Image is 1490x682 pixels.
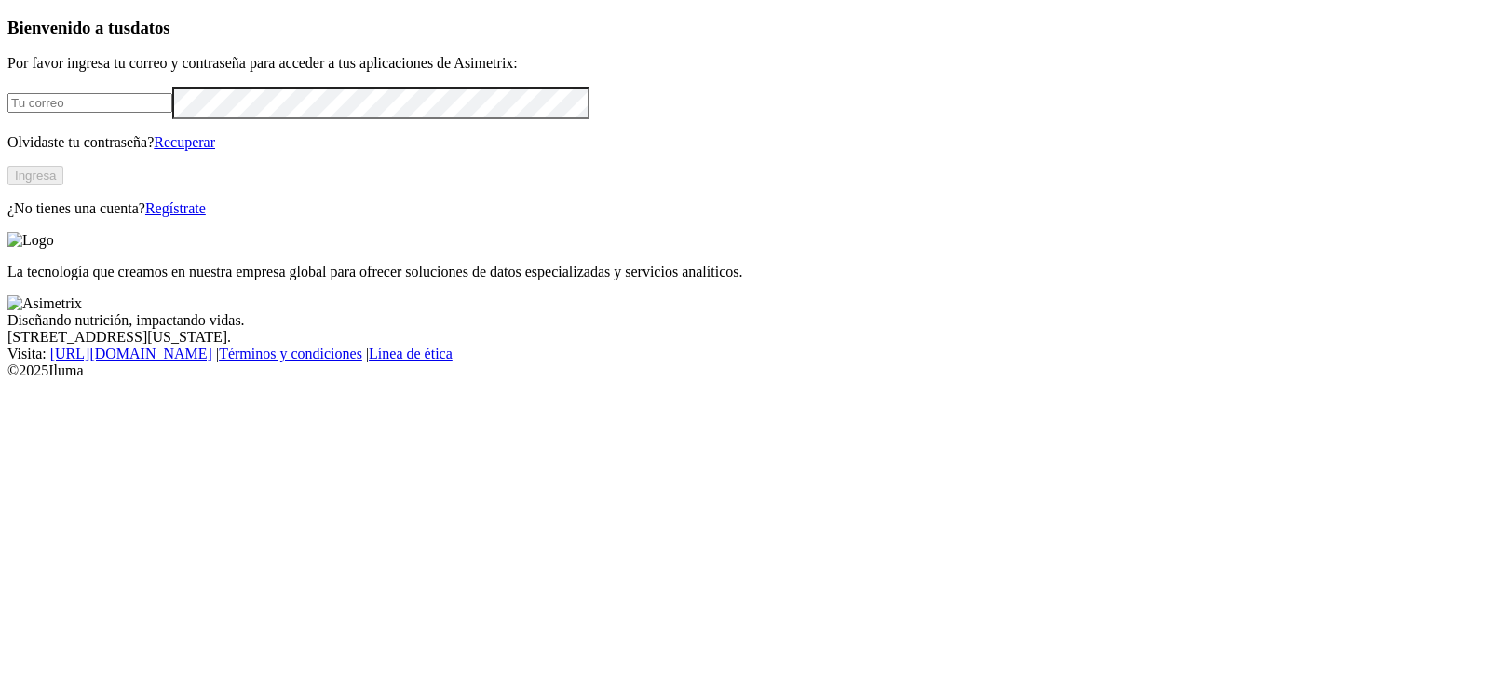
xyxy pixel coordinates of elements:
[7,55,1483,72] p: Por favor ingresa tu correo y contraseña para acceder a tus aplicaciones de Asimetrix:
[7,346,1483,362] div: Visita : | |
[7,295,82,312] img: Asimetrix
[7,362,1483,379] div: © 2025 Iluma
[50,346,212,361] a: [URL][DOMAIN_NAME]
[7,232,54,249] img: Logo
[145,200,206,216] a: Regístrate
[369,346,453,361] a: Línea de ética
[7,134,1483,151] p: Olvidaste tu contraseña?
[7,18,1483,38] h3: Bienvenido a tus
[7,312,1483,329] div: Diseñando nutrición, impactando vidas.
[154,134,215,150] a: Recuperar
[7,166,63,185] button: Ingresa
[7,329,1483,346] div: [STREET_ADDRESS][US_STATE].
[7,264,1483,280] p: La tecnología que creamos en nuestra empresa global para ofrecer soluciones de datos especializad...
[130,18,170,37] span: datos
[219,346,362,361] a: Términos y condiciones
[7,200,1483,217] p: ¿No tienes una cuenta?
[7,93,172,113] input: Tu correo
